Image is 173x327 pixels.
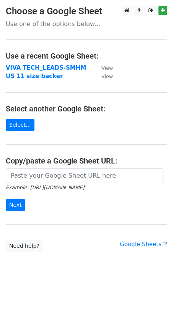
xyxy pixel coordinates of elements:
[6,185,84,190] small: Example: [URL][DOMAIN_NAME]
[6,6,167,17] h3: Choose a Google Sheet
[6,156,167,165] h4: Copy/paste a Google Sheet URL:
[6,119,34,131] a: Select...
[6,240,43,252] a: Need help?
[94,73,113,80] a: View
[6,64,86,71] a: VIVA TECH_LEADS-SMHM
[120,241,167,248] a: Google Sheets
[6,168,163,183] input: Paste your Google Sheet URL here
[6,20,167,28] p: Use one of the options below...
[6,51,167,60] h4: Use a recent Google Sheet:
[101,74,113,79] small: View
[94,64,113,71] a: View
[6,104,167,113] h4: Select another Google Sheet:
[6,199,25,211] input: Next
[101,65,113,71] small: View
[6,73,63,80] a: US 11 size backer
